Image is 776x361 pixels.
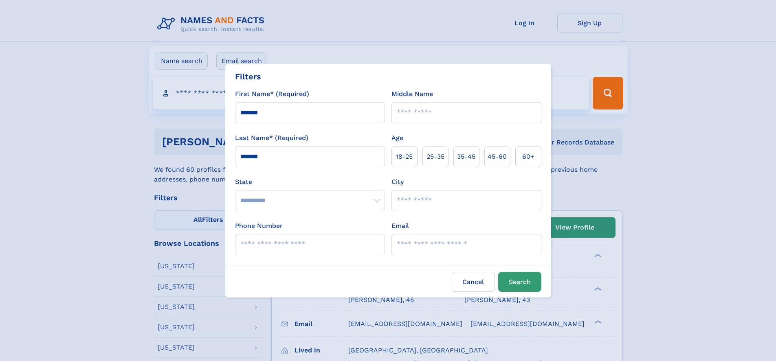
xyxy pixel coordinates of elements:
label: Age [391,133,403,143]
span: 45‑60 [488,152,507,162]
label: Email [391,221,409,231]
label: Cancel [452,272,495,292]
span: 18‑25 [396,152,413,162]
span: 25‑35 [426,152,444,162]
label: City [391,177,404,187]
label: First Name* (Required) [235,89,309,99]
span: 60+ [522,152,534,162]
label: Middle Name [391,89,433,99]
button: Search [498,272,541,292]
label: State [235,177,385,187]
label: Phone Number [235,221,283,231]
span: 35‑45 [457,152,475,162]
label: Last Name* (Required) [235,133,308,143]
div: Filters [235,70,261,83]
